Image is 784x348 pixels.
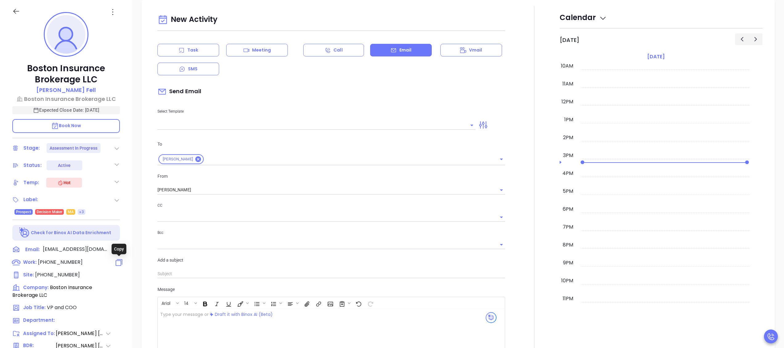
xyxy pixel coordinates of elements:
[12,106,120,114] p: Expected Close Date: [DATE]
[181,298,198,308] span: Font size
[23,178,39,187] div: Temp:
[469,47,482,53] p: Vmail
[561,205,574,213] div: 6pm
[157,108,476,115] p: Select Template
[497,240,506,249] button: Open
[79,209,84,215] span: +3
[646,52,666,61] a: [DATE]
[158,298,175,308] button: Arial
[562,259,574,267] div: 9pm
[112,244,126,254] div: Copy
[560,12,607,23] span: Calendar
[749,33,762,45] button: Next day
[312,298,324,308] span: Insert link
[497,213,506,222] button: Open
[56,330,105,337] span: [PERSON_NAME] [PERSON_NAME]
[560,98,574,106] div: 12pm
[560,37,579,43] h2: [DATE]
[157,141,505,147] p: To
[562,152,574,159] div: 3pm
[36,86,96,95] a: [PERSON_NAME] Fell
[562,134,574,141] div: 2pm
[561,295,574,302] div: 11pm
[497,186,506,194] button: Open
[234,298,250,308] span: Fill color or set the text color
[560,277,574,284] div: 10pm
[157,257,505,263] p: Add a subject
[23,259,37,265] span: Work :
[157,202,505,209] p: CC
[57,179,71,186] div: Hot
[336,298,352,308] span: Surveys
[35,271,80,278] span: [PHONE_NUMBER]
[215,311,273,318] span: Draft it with Binox AI (Beta)
[23,284,49,291] span: Company:
[561,188,574,195] div: 5pm
[51,122,81,129] span: Book Now
[43,246,108,253] span: [EMAIL_ADDRESS][DOMAIN_NAME]
[68,209,74,215] span: MA
[561,223,574,231] div: 7pm
[23,161,42,170] div: Status:
[12,63,120,85] p: Boston Insurance Brokerage LLC
[187,47,198,53] p: Task
[486,312,496,323] img: svg%3e
[25,246,40,254] span: Email:
[12,284,92,299] span: Boston Insurance Brokerage LLC
[36,86,96,94] p: [PERSON_NAME] Fell
[158,300,174,304] span: Arial
[38,259,83,266] span: [PHONE_NUMBER]
[159,157,197,162] span: [PERSON_NAME]
[16,209,31,215] span: Prospect
[735,33,749,45] button: Previous day
[353,298,364,308] span: Undo
[301,298,312,308] span: Insert Files
[284,298,300,308] span: Align
[468,121,476,130] button: Open
[157,229,505,236] p: Bcc
[157,173,505,180] p: From
[324,298,335,308] span: Insert Image
[23,195,38,204] div: Label:
[181,298,193,308] button: 14
[223,298,234,308] span: Underline
[157,269,505,279] input: Subject
[252,47,271,53] p: Meeting
[58,160,71,170] div: Active
[497,155,506,164] button: Open
[333,47,342,53] p: Call
[23,304,46,311] span: Job Title:
[37,209,62,215] span: Decision Maker
[158,154,204,164] div: [PERSON_NAME]
[181,300,192,304] span: 14
[251,298,267,308] span: Insert Unordered List
[399,47,412,53] p: Email
[561,80,574,88] div: 11am
[210,313,213,316] img: svg%3e
[23,271,34,278] span: Site :
[364,298,375,308] span: Redo
[560,62,574,70] div: 10am
[157,12,505,28] div: New Activity
[267,298,284,308] span: Insert Ordered List
[12,95,120,103] a: Boston Insurance Brokerage LLC
[50,143,97,153] div: Assessment In Progress
[561,241,574,249] div: 8pm
[211,298,222,308] span: Italic
[23,330,55,337] span: Assigned To:
[47,304,77,311] span: VP and COO
[157,286,505,293] p: Message
[47,15,85,54] img: profile-user
[561,170,574,177] div: 4pm
[23,317,55,323] span: Department:
[19,227,30,238] img: Ai-Enrich-DaqCidB-.svg
[188,66,198,72] p: SMS
[31,230,111,236] p: Check for Binox AI Data Enrichment
[23,143,40,153] div: Stage:
[563,116,574,123] div: 1pm
[199,298,210,308] span: Bold
[157,85,201,99] span: Send Email
[158,298,180,308] span: Font family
